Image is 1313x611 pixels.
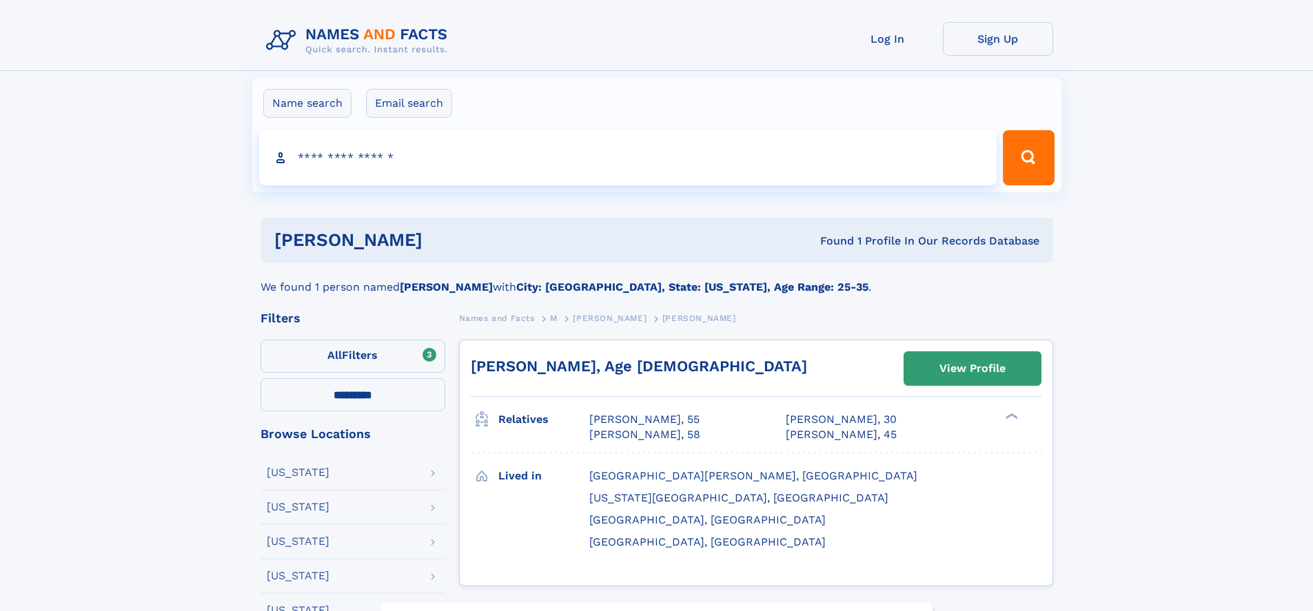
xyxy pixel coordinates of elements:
a: View Profile [904,352,1041,385]
div: [US_STATE] [267,536,329,547]
div: Found 1 Profile In Our Records Database [621,234,1039,249]
img: Logo Names and Facts [261,22,459,59]
h1: [PERSON_NAME] [274,231,622,249]
div: ❯ [1002,412,1019,421]
span: All [327,349,342,362]
span: [PERSON_NAME] [573,313,647,323]
label: Filters [261,340,445,373]
h3: Relatives [498,408,589,431]
button: Search Button [1003,130,1054,185]
span: [PERSON_NAME] [662,313,736,323]
a: [PERSON_NAME], Age [DEMOGRAPHIC_DATA] [471,358,807,375]
div: [US_STATE] [267,570,329,581]
label: Email search [366,89,452,118]
span: [GEOGRAPHIC_DATA], [GEOGRAPHIC_DATA] [589,535,826,548]
label: Name search [263,89,352,118]
a: Sign Up [943,22,1053,56]
h3: Lived in [498,464,589,488]
b: [PERSON_NAME] [400,280,493,293]
a: Log In [833,22,943,56]
div: [US_STATE] [267,467,329,478]
div: Filters [261,312,445,324]
div: We found 1 person named with . [261,262,1053,296]
span: [GEOGRAPHIC_DATA][PERSON_NAME], [GEOGRAPHIC_DATA] [589,469,917,482]
a: [PERSON_NAME], 30 [786,412,897,427]
a: [PERSON_NAME], 45 [786,427,897,442]
a: M [550,309,558,327]
a: [PERSON_NAME], 58 [589,427,700,442]
a: Names and Facts [459,309,535,327]
input: search input [259,130,997,185]
div: View Profile [939,353,1006,384]
b: City: [GEOGRAPHIC_DATA], State: [US_STATE], Age Range: 25-35 [516,280,868,293]
div: [US_STATE] [267,501,329,512]
div: Browse Locations [261,428,445,440]
span: [US_STATE][GEOGRAPHIC_DATA], [GEOGRAPHIC_DATA] [589,491,888,504]
span: M [550,313,558,323]
a: [PERSON_NAME], 55 [589,412,700,427]
span: [GEOGRAPHIC_DATA], [GEOGRAPHIC_DATA] [589,513,826,526]
a: [PERSON_NAME] [573,309,647,327]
